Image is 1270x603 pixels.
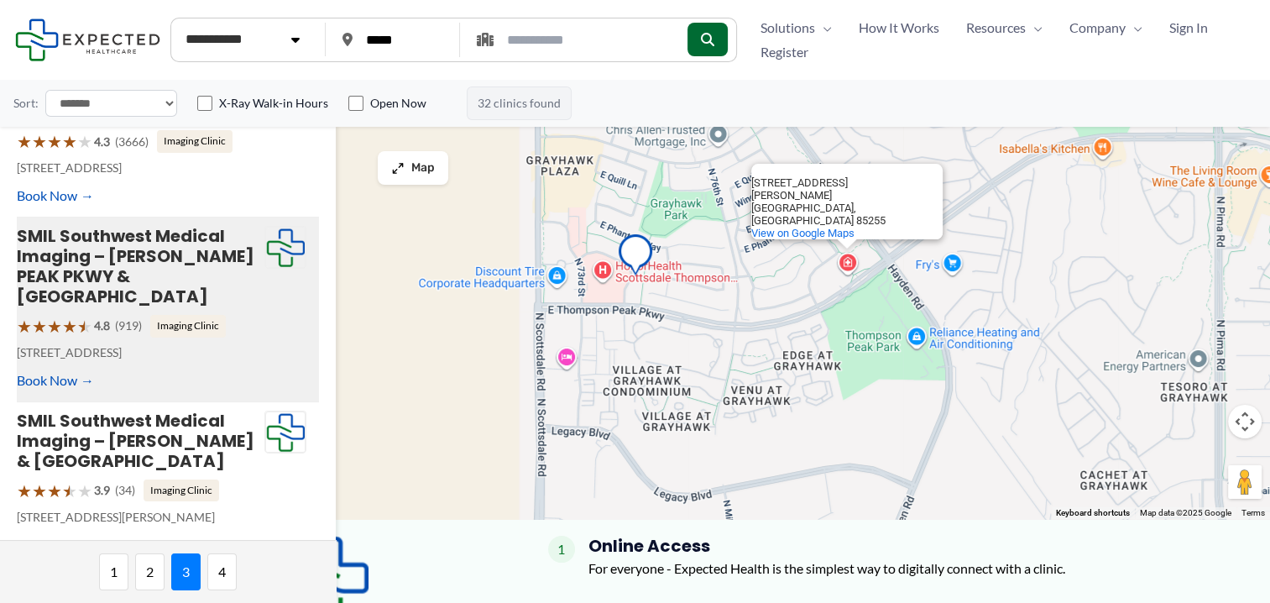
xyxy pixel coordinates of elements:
[760,15,815,40] span: Solutions
[157,130,233,152] span: Imaging Clinic
[845,15,953,40] a: How It Works
[1069,15,1126,40] span: Company
[1228,465,1262,499] button: Drag Pegman onto the map to open Street View
[207,553,237,590] span: 4
[99,553,128,590] span: 1
[62,475,77,506] span: ★
[47,475,62,506] span: ★
[548,536,575,563] span: 1
[115,131,149,153] span: (3666)
[751,227,855,239] a: View on Google Maps
[751,176,902,202] div: [STREET_ADDRESS][PERSON_NAME]
[378,151,448,185] button: Map
[135,553,165,590] span: 2
[588,556,1065,581] p: For everyone - Expected Health is the simplest way to digitally connect with a clinic.
[17,342,264,364] p: [STREET_ADDRESS]
[17,368,94,393] a: Book Now
[747,15,845,40] a: SolutionsMenu Toggle
[47,311,62,342] span: ★
[94,131,110,153] span: 4.3
[17,157,264,179] p: [STREET_ADDRESS]
[77,311,92,342] span: ★
[62,126,77,157] span: ★
[171,553,201,590] span: 3
[13,92,39,114] label: Sort:
[94,315,110,337] span: 4.8
[815,15,832,40] span: Menu Toggle
[411,161,435,176] span: Map
[1241,508,1265,517] a: Terms (opens in new tab)
[17,532,94,558] a: Book Now
[1056,15,1156,40] a: CompanyMenu Toggle
[17,475,32,506] span: ★
[144,480,219,501] span: Imaging Clinic
[17,311,32,342] span: ★
[751,164,943,239] div: Desert Orthopedics Center
[953,15,1056,40] a: ResourcesMenu Toggle
[32,126,47,157] span: ★
[15,18,160,61] img: Expected Healthcare Logo - side, dark font, small
[1056,507,1130,519] button: Keyboard shortcuts
[17,183,94,208] a: Book Now
[1169,15,1208,40] span: Sign In
[747,39,822,65] a: Register
[1126,15,1142,40] span: Menu Toggle
[77,475,92,506] span: ★
[391,161,405,175] img: Maximize
[219,95,328,112] label: X-Ray Walk-in Hours
[265,412,306,454] img: Expected Healthcare Logo
[751,202,902,227] div: [GEOGRAPHIC_DATA], [GEOGRAPHIC_DATA] 85255
[17,126,32,157] span: ★
[1156,15,1221,40] a: Sign In
[47,126,62,157] span: ★
[32,475,47,506] span: ★
[859,15,939,40] span: How It Works
[467,87,572,120] span: 32 clinics found
[62,311,77,342] span: ★
[966,15,1026,40] span: Resources
[370,95,426,112] label: Open Now
[94,480,110,501] span: 3.9
[612,228,659,287] div: SMIL Southwest Medical Imaging &#8211; THOMPSON PEAK PKWY &#038; SCOTTSDALE RD
[77,126,92,157] span: ★
[1228,405,1262,438] button: Map camera controls
[588,536,1065,556] h4: Online Access
[1140,508,1231,517] span: Map data ©2025 Google
[115,315,142,337] span: (919)
[17,409,254,473] a: SMIL Southwest Medical Imaging – [PERSON_NAME] & [GEOGRAPHIC_DATA]
[150,315,226,337] span: Imaging Clinic
[115,480,135,501] span: (34)
[760,39,808,65] span: Register
[1026,15,1043,40] span: Menu Toggle
[17,506,264,528] p: [STREET_ADDRESS][PERSON_NAME]
[265,227,306,269] img: Expected Healthcare Logo
[17,224,254,308] a: SMIL Southwest Medical Imaging – [PERSON_NAME] PEAK PKWY & [GEOGRAPHIC_DATA]
[32,311,47,342] span: ★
